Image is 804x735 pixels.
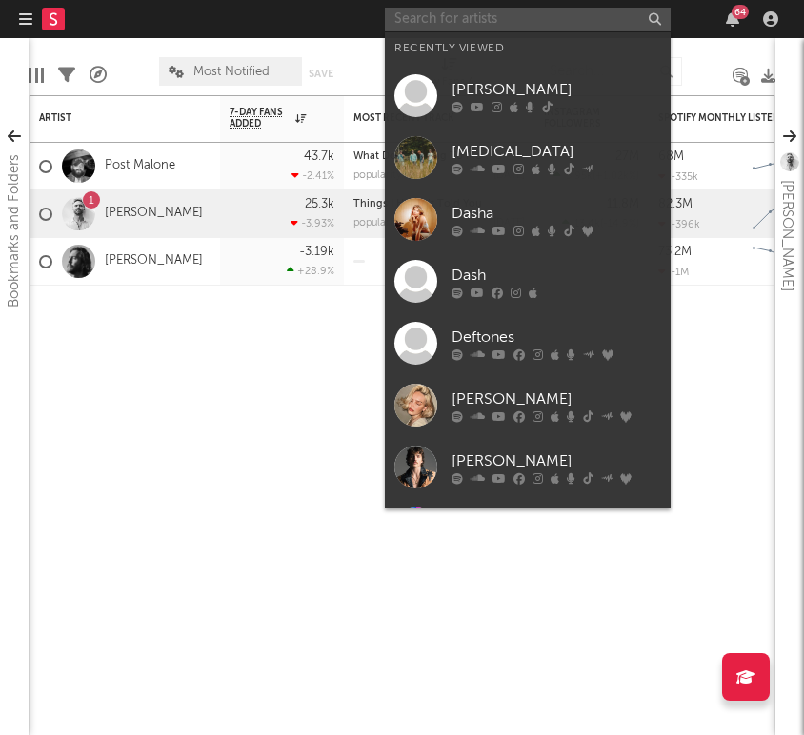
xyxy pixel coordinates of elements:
[353,199,525,209] div: Things I Haven’t Told You
[452,449,661,472] div: [PERSON_NAME]
[3,154,26,308] div: Bookmarks and Folders
[385,374,671,436] a: [PERSON_NAME]
[452,202,661,225] div: Dasha
[775,180,798,291] div: [PERSON_NAME]
[291,217,334,229] div: -3.93 %
[385,8,671,31] input: Search for artists
[353,170,417,181] div: popularity: 68
[452,387,661,410] div: [PERSON_NAME]
[305,198,334,210] div: 25.3k
[353,151,525,162] div: What Don't Belong To Me
[452,326,661,348] div: Deftones
[230,107,291,129] span: 7-Day Fans Added
[385,127,671,189] a: [MEDICAL_DATA]
[452,264,661,287] div: Dash
[353,218,416,228] div: popularity: 63
[90,48,107,103] div: A&R Pipeline
[105,206,203,222] a: [PERSON_NAME]
[452,78,661,101] div: [PERSON_NAME]
[291,169,334,182] div: -2.41 %
[658,170,698,183] div: -335k
[385,250,671,312] a: Dash
[353,199,482,209] a: Things I Haven’t Told You
[39,112,182,124] div: Artist
[394,37,661,60] div: Recently Viewed
[287,265,334,277] div: +28.9 %
[299,246,334,258] div: -3.19k
[658,112,801,124] div: Spotify Monthly Listeners
[385,498,671,560] a: The Aces
[193,66,270,78] span: Most Notified
[726,11,739,27] button: 64
[658,198,693,210] div: 82.3M
[452,140,661,163] div: [MEDICAL_DATA]
[658,266,689,278] div: -1M
[304,150,334,163] div: 43.7k
[658,246,692,258] div: 73.2M
[385,436,671,498] a: [PERSON_NAME]
[29,48,44,103] div: Edit Columns
[658,150,684,163] div: 68M
[732,5,749,19] div: 64
[385,189,671,250] a: Dasha
[385,312,671,374] a: Deftones
[385,65,671,127] a: [PERSON_NAME]
[105,158,175,174] a: Post Malone
[353,151,481,162] a: What Don't Belong To Me
[658,218,700,230] div: -396k
[353,112,496,124] div: Most Recent Track
[309,69,333,79] button: Save
[58,48,75,103] div: Filters
[105,253,203,269] a: [PERSON_NAME]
